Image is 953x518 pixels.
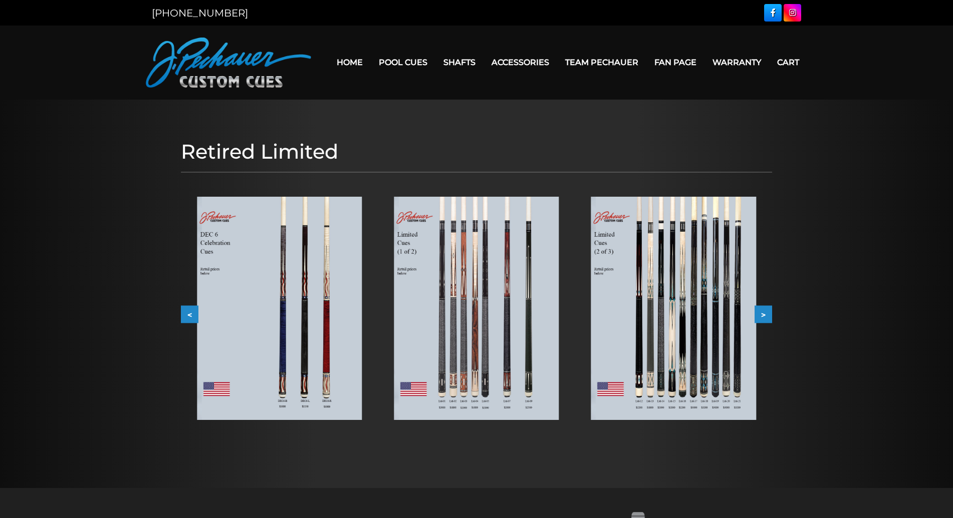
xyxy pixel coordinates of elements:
button: > [755,305,772,323]
a: Accessories [484,50,557,75]
a: Team Pechauer [557,50,646,75]
a: Warranty [704,50,769,75]
a: [PHONE_NUMBER] [152,7,248,19]
h1: Retired Limited [181,140,772,164]
div: Carousel Navigation [181,305,772,323]
img: Pechauer Custom Cues [146,38,311,88]
a: Cart [769,50,807,75]
button: < [181,305,198,323]
a: Shafts [435,50,484,75]
a: Home [329,50,371,75]
a: Pool Cues [371,50,435,75]
a: Fan Page [646,50,704,75]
